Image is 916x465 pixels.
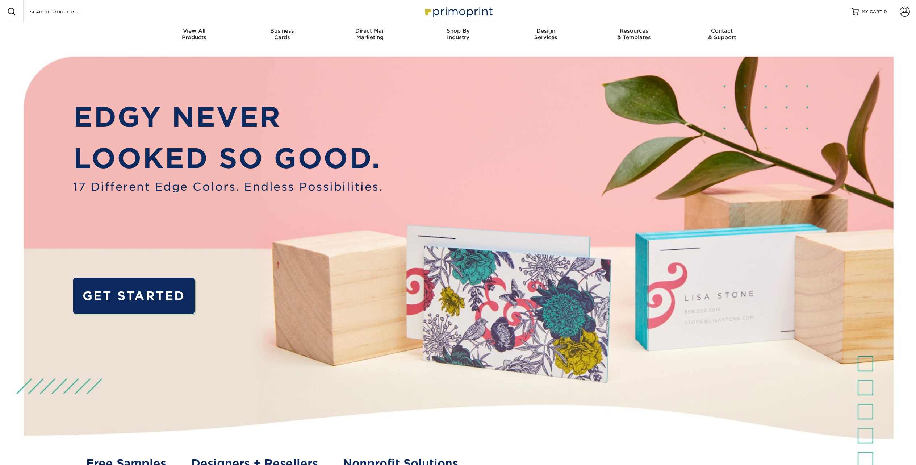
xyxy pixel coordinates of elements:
div: Services [502,28,590,41]
a: Contact& Support [678,23,766,46]
a: BusinessCards [238,23,326,46]
img: Primoprint [422,4,494,19]
a: Shop ByIndustry [414,23,502,46]
a: Resources& Templates [590,23,678,46]
span: 17 Different Edge Colors. Endless Possibilities. [73,179,383,195]
span: MY CART [862,9,882,15]
p: EDGY NEVER [73,96,383,138]
a: DesignServices [502,23,590,46]
span: 0 [884,9,887,14]
p: LOOKED SO GOOD. [73,138,383,179]
span: Direct Mail [326,28,414,34]
div: & Templates [590,28,678,41]
a: Direct MailMarketing [326,23,414,46]
input: SEARCH PRODUCTS..... [29,7,100,16]
div: Cards [238,28,326,41]
div: Marketing [326,28,414,41]
span: View All [150,28,238,34]
span: Business [238,28,326,34]
div: Industry [414,28,502,41]
a: View AllProducts [150,23,238,46]
span: Contact [678,28,766,34]
span: Resources [590,28,678,34]
span: Design [502,28,590,34]
div: Products [150,28,238,41]
a: GET STARTED [73,278,195,314]
span: Shop By [414,28,502,34]
div: & Support [678,28,766,41]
